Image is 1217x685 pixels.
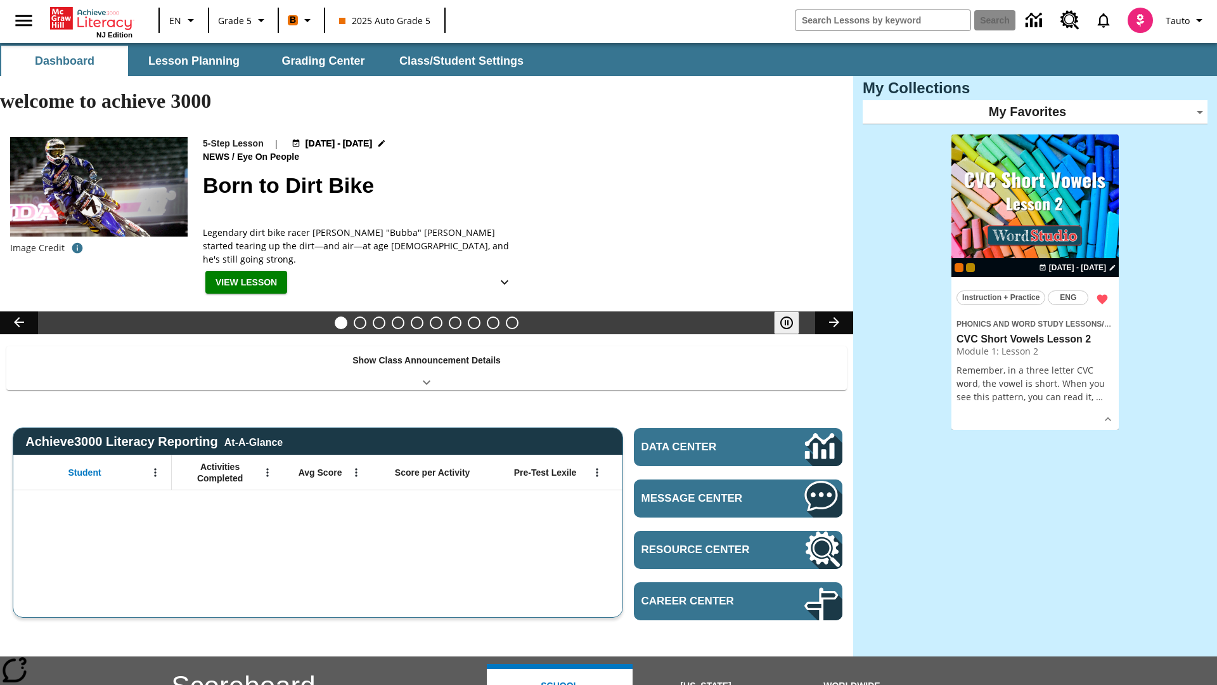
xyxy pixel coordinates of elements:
a: Data Center [634,428,842,466]
h2: Born to Dirt Bike [203,169,838,202]
span: / [232,152,235,162]
div: Pause [774,311,812,334]
p: Remember, in a three letter CVC word, the vowel is short. When you see this pattern, you can read... [956,363,1114,403]
button: Grade: Grade 5, Select a grade [213,9,274,32]
span: Resource Center [641,544,766,556]
button: Instruction + Practice [956,290,1045,305]
div: My Favorites [863,100,1207,124]
span: Instruction + Practice [962,291,1040,304]
span: Achieve3000 Literacy Reporting [25,434,283,449]
span: EN [169,14,181,27]
button: Slide 7 Pre-release lesson [449,316,461,329]
span: Topic: Phonics and Word Study Lessons/CVC Short Vowels [956,316,1114,330]
button: Slide 3 Do You Want Fries With That? [373,316,385,329]
button: Lesson Planning [131,46,257,76]
h3: My Collections [863,79,1207,97]
a: Resource Center, Will open in new tab [634,531,842,569]
a: Data Center [1018,3,1053,38]
h3: CVC Short Vowels Lesson 2 [956,333,1114,346]
button: Open Menu [146,463,165,482]
p: Show Class Announcement Details [352,354,501,367]
span: Pre-Test Lexile [514,467,577,478]
input: search field [795,10,970,30]
button: Show Details [1098,410,1117,429]
span: Student [68,467,101,478]
button: Open Menu [347,463,366,482]
div: At-A-Glance [224,434,283,448]
button: Slide 10 Sleepless in the Animal Kingdom [506,316,518,329]
span: Phonics and Word Study Lessons [956,320,1102,329]
button: Slide 6 One Idea, Lots of Hard Work [430,316,442,329]
span: Career Center [641,595,766,608]
button: Dashboard [1,46,128,76]
a: Resource Center, Will open in new tab [1053,3,1087,37]
img: Motocross racer James Stewart flies through the air on his dirt bike. [10,137,188,237]
button: Slide 4 Taking Movies to the X-Dimension [392,316,404,329]
button: Open Menu [258,463,277,482]
span: Activities Completed [178,461,262,484]
p: Image Credit [10,242,65,254]
a: Message Center [634,480,842,518]
span: 2025 Auto Grade 5 [339,14,430,27]
div: Current Class [955,263,963,272]
button: Remove from Favorites [1091,288,1114,311]
span: News [203,150,232,164]
span: CVC Short Vowels [1104,320,1170,329]
button: Open Menu [588,463,607,482]
img: avatar image [1128,8,1153,33]
span: Avg Score [299,467,342,478]
span: Score per Activity [395,467,470,478]
button: Profile/Settings [1161,9,1212,32]
span: NJ Edition [96,31,132,39]
button: Slide 5 What's the Big Idea? [411,316,423,329]
span: Legendary dirt bike racer James "Bubba" Stewart started tearing up the dirt—and air—at age 4, and... [203,226,520,266]
button: Aug 18 - Aug 18 Choose Dates [289,137,389,150]
span: ENG [1060,291,1076,304]
button: Language: EN, Select a language [164,9,204,32]
p: 5-Step Lesson [203,137,264,150]
button: Grading Center [260,46,387,76]
div: Home [50,4,132,39]
a: Career Center [634,582,842,620]
div: New 2025 class [966,263,975,272]
span: [DATE] - [DATE] [1049,262,1106,273]
button: Open side menu [5,2,42,39]
button: Class/Student Settings [389,46,534,76]
span: Grade 5 [218,14,252,27]
button: Show Details [492,271,517,294]
button: ENG [1048,290,1088,305]
button: Credit: Rick Scuteri/AP Images [65,237,90,259]
span: [DATE] - [DATE] [306,137,372,150]
span: … [1096,391,1103,403]
button: Lesson carousel, Next [815,311,853,334]
div: Show Class Announcement Details [6,346,847,390]
span: Eye On People [237,150,302,164]
button: Slide 2 Cars of the Future? [354,316,366,329]
div: Legendary dirt bike racer [PERSON_NAME] "Bubba" [PERSON_NAME] started tearing up the dirt—and air... [203,226,520,266]
button: View Lesson [205,271,287,294]
a: Notifications [1087,4,1120,37]
span: | [274,137,279,150]
span: Message Center [641,492,766,505]
button: Boost Class color is orange. Change class color [283,9,320,32]
span: Data Center [641,441,761,453]
button: Pause [774,311,799,334]
span: / [1102,317,1111,329]
button: Select a new avatar [1120,4,1161,37]
button: Slide 8 Career Lesson [468,316,480,329]
button: Slide 1 Born to Dirt Bike [335,316,347,329]
span: Tauto [1166,14,1190,27]
button: Slide 9 Making a Difference for the Planet [487,316,499,329]
button: Aug 19 - Aug 19 Choose Dates [1036,262,1119,273]
a: Home [50,6,132,31]
span: B [290,12,296,28]
div: lesson details [951,134,1119,431]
